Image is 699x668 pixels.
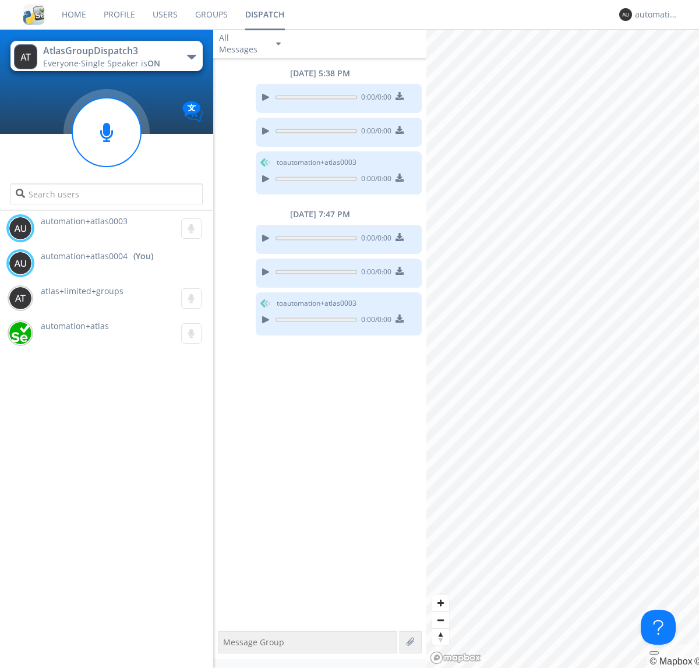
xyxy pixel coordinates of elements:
span: to automation+atlas0003 [277,298,356,309]
button: Zoom out [432,612,449,628]
span: ON [147,58,160,69]
img: 373638.png [619,8,632,21]
a: Mapbox logo [430,651,481,665]
img: download media button [396,174,404,182]
div: [DATE] 5:38 PM [213,68,426,79]
input: Search users [10,183,202,204]
span: 0:00 / 0:00 [357,314,391,327]
span: automation+atlas0003 [41,215,128,227]
a: Mapbox [649,656,692,666]
img: cddb5a64eb264b2086981ab96f4c1ba7 [23,4,44,25]
span: automation+atlas0004 [41,250,128,262]
div: [DATE] 7:47 PM [213,208,426,220]
img: Translation enabled [182,101,203,122]
div: automation+atlas0004 [635,9,679,20]
img: 373638.png [14,44,37,69]
span: 0:00 / 0:00 [357,233,391,246]
img: download media button [396,267,404,275]
img: download media button [396,233,404,241]
button: Reset bearing to north [432,628,449,645]
img: 373638.png [9,252,32,275]
button: AtlasGroupDispatch3Everyone·Single Speaker isON [10,41,202,71]
span: to automation+atlas0003 [277,157,356,168]
img: download media button [396,92,404,100]
span: 0:00 / 0:00 [357,92,391,105]
span: Single Speaker is [81,58,160,69]
div: (You) [133,250,153,262]
span: 0:00 / 0:00 [357,267,391,280]
img: 373638.png [9,287,32,310]
img: d2d01cd9b4174d08988066c6d424eccd [9,321,32,345]
button: Zoom in [432,595,449,612]
span: automation+atlas [41,320,109,331]
button: Toggle attribution [649,651,659,655]
img: download media button [396,314,404,323]
div: All Messages [219,32,266,55]
iframe: Toggle Customer Support [641,610,676,645]
div: AtlasGroupDispatch3 [43,44,174,58]
img: caret-down-sm.svg [276,43,281,45]
div: Everyone · [43,58,174,69]
span: atlas+limited+groups [41,285,123,296]
span: 0:00 / 0:00 [357,174,391,186]
img: download media button [396,126,404,134]
img: 373638.png [9,217,32,240]
span: 0:00 / 0:00 [357,126,391,139]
